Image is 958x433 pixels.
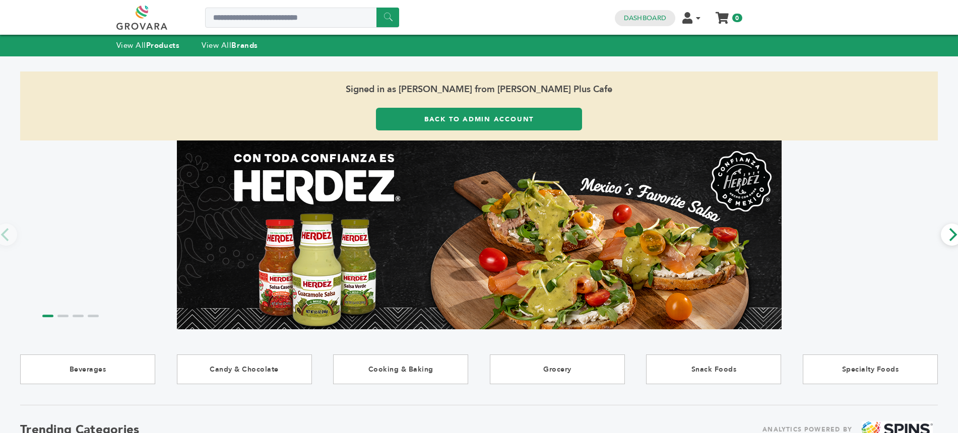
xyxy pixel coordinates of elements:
a: View AllBrands [202,40,258,50]
a: View AllProducts [116,40,180,50]
a: Beverages [20,354,155,384]
input: Search a product or brand... [205,8,399,28]
a: My Cart [716,9,728,20]
span: Signed in as [PERSON_NAME] from [PERSON_NAME] Plus Cafe [20,71,938,108]
li: Page dot 3 [73,315,84,317]
li: Page dot 1 [42,315,53,317]
img: Marketplace Top Banner 1 [177,140,782,329]
a: Cooking & Baking [333,354,468,384]
a: Specialty Foods [803,354,938,384]
a: Back to Admin Account [376,108,582,130]
a: Candy & Chocolate [177,354,312,384]
span: 0 [732,14,742,22]
li: Page dot 4 [88,315,99,317]
a: Snack Foods [646,354,781,384]
strong: Brands [231,40,258,50]
strong: Products [146,40,179,50]
a: Grocery [490,354,625,384]
a: Dashboard [624,14,666,23]
li: Page dot 2 [57,315,69,317]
